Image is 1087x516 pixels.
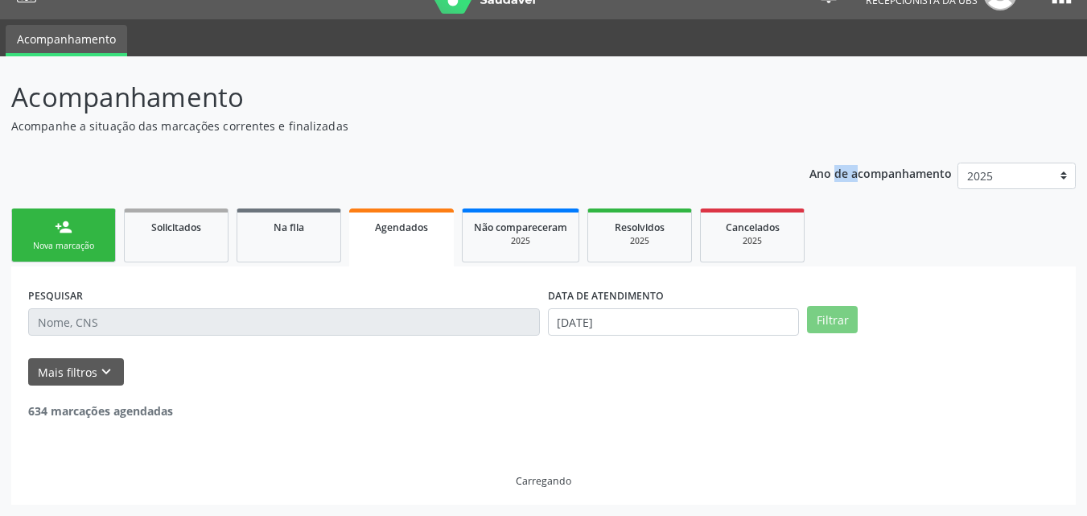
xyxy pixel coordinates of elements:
span: Resolvidos [615,221,665,234]
p: Acompanhamento [11,77,756,118]
div: 2025 [712,235,793,247]
strong: 634 marcações agendadas [28,403,173,419]
p: Acompanhe a situação das marcações correntes e finalizadas [11,118,756,134]
input: Selecione um intervalo [548,308,800,336]
label: PESQUISAR [28,283,83,308]
div: 2025 [474,235,567,247]
div: 2025 [599,235,680,247]
input: Nome, CNS [28,308,540,336]
span: Não compareceram [474,221,567,234]
button: Mais filtroskeyboard_arrow_down [28,358,124,386]
span: Solicitados [151,221,201,234]
div: Carregando [516,474,571,488]
span: Na fila [274,221,304,234]
p: Ano de acompanhamento [809,163,952,183]
label: DATA DE ATENDIMENTO [548,283,664,308]
button: Filtrar [807,306,858,333]
div: Nova marcação [23,240,104,252]
i: keyboard_arrow_down [97,363,115,381]
span: Agendados [375,221,428,234]
span: Cancelados [726,221,780,234]
div: person_add [55,218,72,236]
a: Acompanhamento [6,25,127,56]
